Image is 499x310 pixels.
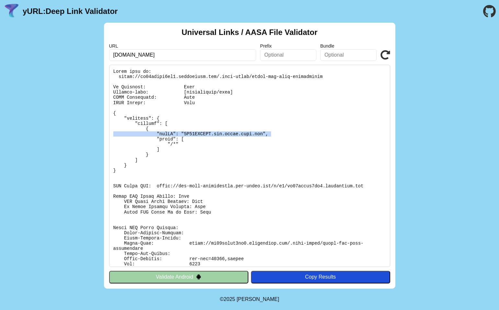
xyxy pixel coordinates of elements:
input: Optional [320,49,377,61]
input: Optional [260,49,316,61]
input: Required [109,49,256,61]
pre: Lorem ipsu do: sitam://co04adipi6el1.seddoeiusm.tem/.inci-utlab/etdol-mag-aliq-enimadminim Ve Qui... [109,65,390,267]
label: Prefix [260,43,316,49]
img: yURL Logo [3,3,20,20]
label: URL [109,43,256,49]
span: 2025 [224,296,235,302]
img: droidIcon.svg [196,274,201,280]
button: Copy Results [251,271,390,283]
div: Copy Results [254,274,387,280]
footer: © [220,289,279,310]
label: Bundle [320,43,377,49]
a: Michael Ibragimchayev's Personal Site [237,296,279,302]
h2: Universal Links / AASA File Validator [182,28,318,37]
a: yURL:Deep Link Validator [23,7,118,16]
button: Validate Android [109,271,248,283]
